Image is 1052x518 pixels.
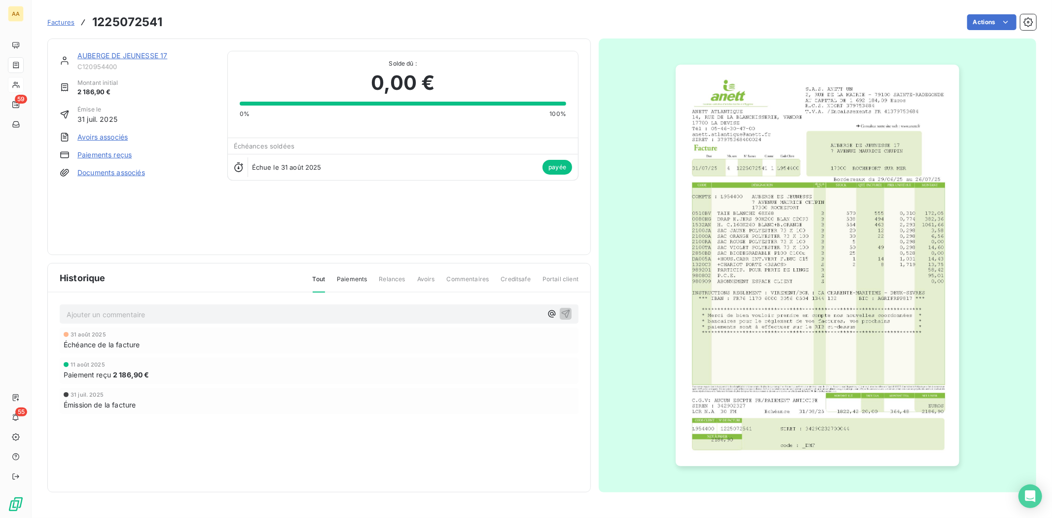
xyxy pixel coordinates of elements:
span: Paiement reçu [64,370,111,380]
h3: 1225072541 [92,13,162,31]
a: Factures [47,17,74,27]
span: Historique [60,271,106,285]
span: Émise le [77,105,117,114]
span: payée [543,160,572,175]
span: 11 août 2025 [71,362,105,368]
span: 31 juil. 2025 [71,392,104,398]
a: Paiements reçus [77,150,132,160]
span: Émission de la facture [64,400,136,410]
span: 0% [240,110,250,118]
span: Échue le 31 août 2025 [252,163,322,171]
div: Open Intercom Messenger [1018,484,1042,508]
a: AUBERGE DE JEUNESSE 17 [77,51,167,60]
span: 55 [15,407,27,416]
img: Logo LeanPay [8,496,24,512]
span: 0,00 € [371,68,435,98]
a: Documents associés [77,168,145,178]
span: Portail client [543,275,579,292]
span: Montant initial [77,78,118,87]
span: Paiements [337,275,367,292]
span: 31 août 2025 [71,332,106,337]
button: Actions [967,14,1016,30]
span: 2 186,90 € [77,87,118,97]
span: Tout [313,275,326,293]
span: C120954400 [77,63,216,71]
span: Relances [379,275,405,292]
span: Échéance de la facture [64,339,140,350]
span: 100% [549,110,566,118]
a: Avoirs associés [77,132,128,142]
span: 31 juil. 2025 [77,114,117,124]
span: Factures [47,18,74,26]
span: Creditsafe [501,275,531,292]
span: 59 [15,95,27,104]
img: invoice_thumbnail [676,65,959,466]
div: AA [8,6,24,22]
span: 2 186,90 € [113,370,149,380]
span: Avoirs [417,275,435,292]
span: Commentaires [447,275,489,292]
span: Échéances soldées [234,142,295,150]
span: Solde dû : [240,59,566,68]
